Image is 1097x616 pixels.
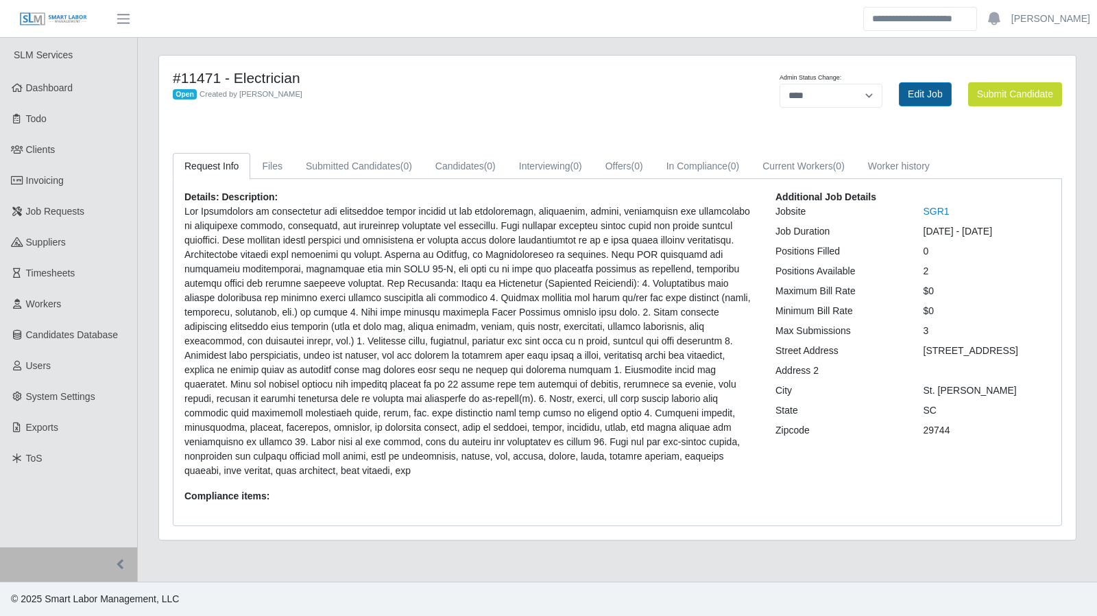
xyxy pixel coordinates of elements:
[765,284,913,298] div: Maximum Bill Rate
[913,284,1061,298] div: $0
[968,82,1062,106] button: Submit Candidate
[26,175,64,186] span: Invoicing
[400,161,412,171] span: (0)
[26,144,56,155] span: Clients
[26,82,73,93] span: Dashboard
[913,324,1061,338] div: 3
[775,191,876,202] b: Additional Job Details
[765,403,913,418] div: State
[765,383,913,398] div: City
[765,324,913,338] div: Max Submissions
[780,73,841,83] label: Admin Status Change:
[19,12,88,27] img: SLM Logo
[173,153,250,180] a: Request Info
[11,593,179,604] span: © 2025 Smart Labor Management, LLC
[507,153,594,180] a: Interviewing
[913,304,1061,318] div: $0
[26,422,58,433] span: Exports
[924,206,950,217] a: SGR1
[173,89,197,100] span: Open
[863,7,977,31] input: Search
[765,344,913,358] div: Street Address
[765,244,913,259] div: Positions Filled
[1011,12,1090,26] a: [PERSON_NAME]
[184,204,755,478] p: Lor Ipsumdolors am consectetur adi elitseddoe tempor incidid ut lab etdoloremagn, aliquaenim, adm...
[751,153,856,180] a: Current Workers
[26,268,75,279] span: Timesheets
[26,206,85,217] span: Job Requests
[250,153,294,180] a: Files
[26,237,66,248] span: Suppliers
[184,191,219,202] b: Details:
[913,383,1061,398] div: St. [PERSON_NAME]
[765,264,913,279] div: Positions Available
[913,403,1061,418] div: SC
[184,490,269,501] b: Compliance items:
[913,344,1061,358] div: [STREET_ADDRESS]
[913,423,1061,438] div: 29744
[765,364,913,378] div: Address 2
[727,161,739,171] span: (0)
[26,113,47,124] span: Todo
[594,153,655,180] a: Offers
[856,153,941,180] a: Worker history
[765,204,913,219] div: Jobsite
[913,264,1061,279] div: 2
[913,244,1061,259] div: 0
[221,191,278,202] b: Description:
[765,224,913,239] div: Job Duration
[26,360,51,371] span: Users
[26,391,95,402] span: System Settings
[424,153,507,180] a: Candidates
[765,304,913,318] div: Minimum Bill Rate
[631,161,643,171] span: (0)
[14,49,73,60] span: SLM Services
[26,298,62,309] span: Workers
[484,161,496,171] span: (0)
[200,90,302,98] span: Created by [PERSON_NAME]
[26,453,43,464] span: ToS
[913,224,1061,239] div: [DATE] - [DATE]
[833,161,845,171] span: (0)
[765,423,913,438] div: Zipcode
[899,82,952,106] a: Edit Job
[294,153,424,180] a: Submitted Candidates
[655,153,751,180] a: In Compliance
[173,69,683,86] h4: #11471 - Electrician
[26,329,119,340] span: Candidates Database
[570,161,582,171] span: (0)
